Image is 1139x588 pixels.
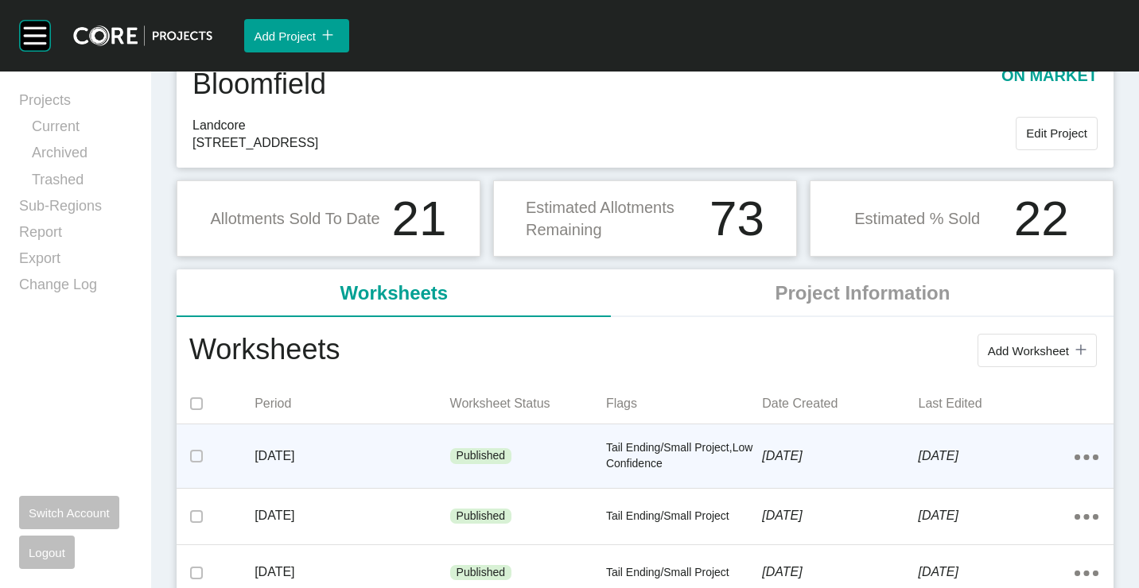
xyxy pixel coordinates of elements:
a: Export [19,249,132,275]
span: Landcore [192,117,1016,134]
p: [DATE] [919,447,1075,465]
p: Allotments Sold To Date [210,207,379,230]
span: Switch Account [29,506,110,520]
p: Published [457,509,506,524]
span: Logout [29,546,65,559]
p: Last Edited [919,395,1075,412]
button: Add Project [244,19,349,52]
img: core-logo-dark.3138cae2.png [73,25,212,46]
p: [DATE] [255,563,449,581]
li: Worksheets [177,269,612,317]
p: [DATE] [255,447,449,465]
p: Tail Ending/Small Project [606,565,762,581]
a: Trashed [32,170,132,196]
p: on market [1001,64,1098,104]
span: Add Project [254,29,316,43]
a: Change Log [19,275,132,301]
a: Report [19,222,132,249]
button: Switch Account [19,496,119,529]
a: Current [32,117,132,143]
li: Project Information [612,269,1114,317]
h1: 22 [1014,194,1069,243]
p: Worksheet Status [450,395,606,412]
h1: 73 [709,194,764,243]
p: Flags [606,395,762,412]
span: Add Worksheet [988,344,1069,358]
p: [DATE] [762,507,918,524]
p: Date Created [762,395,918,412]
p: [DATE] [919,507,1075,524]
button: Edit Project [1016,117,1098,150]
p: Estimated % Sold [854,207,980,230]
p: Tail Ending/Small Project,Low Confidence [606,440,762,471]
p: Published [457,565,506,581]
span: [STREET_ADDRESS] [192,134,1016,152]
p: [DATE] [762,447,918,465]
p: [DATE] [255,507,449,524]
p: Published [457,448,506,464]
a: Sub-Regions [19,196,132,222]
p: Tail Ending/Small Project [606,509,762,524]
a: Archived [32,143,132,169]
a: Projects [19,91,132,117]
h1: Bloomfield [192,64,326,104]
h1: 21 [392,194,447,243]
p: [DATE] [762,563,918,581]
p: [DATE] [919,563,1075,581]
button: Add Worksheet [978,334,1097,367]
button: Logout [19,536,75,569]
p: Estimated Allotments Remaining [526,196,700,241]
p: Period [255,395,449,412]
span: Edit Project [1026,126,1087,140]
h1: Worksheets [189,330,340,371]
